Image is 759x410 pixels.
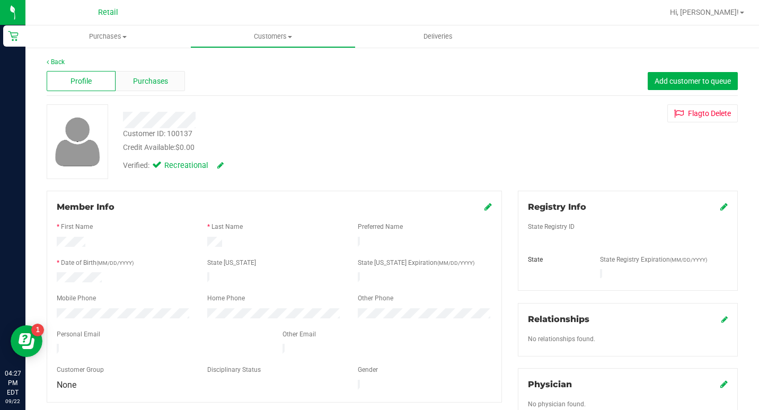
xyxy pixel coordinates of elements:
[211,222,243,231] label: Last Name
[528,314,589,324] span: Relationships
[57,380,76,390] span: None
[358,293,393,303] label: Other Phone
[655,77,731,85] span: Add customer to queue
[5,369,21,397] p: 04:27 PM EDT
[164,160,207,172] span: Recreational
[356,25,520,48] a: Deliveries
[175,143,195,151] span: $0.00
[11,325,42,357] iframe: Resource center
[409,32,467,41] span: Deliveries
[123,142,461,153] div: Credit Available:
[96,260,134,266] span: (MM/DD/YYYY)
[207,293,245,303] label: Home Phone
[600,255,707,264] label: State Registry Expiration
[358,258,474,268] label: State [US_STATE] Expiration
[528,379,572,389] span: Physician
[31,324,44,336] iframe: Resource center unread badge
[70,76,92,87] span: Profile
[98,8,118,17] span: Retail
[670,257,707,263] span: (MM/DD/YYYY)
[133,76,168,87] span: Purchases
[47,58,65,66] a: Back
[358,222,403,231] label: Preferred Name
[5,397,21,405] p: 09/22
[61,222,93,231] label: First Name
[57,202,114,212] span: Member Info
[25,25,190,48] a: Purchases
[25,32,190,41] span: Purchases
[190,25,355,48] a: Customers
[648,72,738,90] button: Add customer to queue
[57,293,96,303] label: Mobile Phone
[528,222,575,231] label: State Registry ID
[57,365,104,375] label: Customer Group
[437,260,474,266] span: (MM/DD/YYYY)
[207,258,256,268] label: State [US_STATE]
[61,258,134,268] label: Date of Birth
[670,8,739,16] span: Hi, [PERSON_NAME]!
[123,128,192,139] div: Customer ID: 100137
[667,104,738,122] button: Flagto Delete
[191,32,355,41] span: Customers
[528,400,586,408] span: No physician found.
[8,31,19,41] inline-svg: Retail
[528,334,595,344] label: No relationships found.
[207,365,261,375] label: Disciplinary Status
[123,160,224,172] div: Verified:
[520,255,592,264] div: State
[283,329,316,339] label: Other Email
[50,114,105,169] img: user-icon.png
[57,329,100,339] label: Personal Email
[528,202,586,212] span: Registry Info
[358,365,378,375] label: Gender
